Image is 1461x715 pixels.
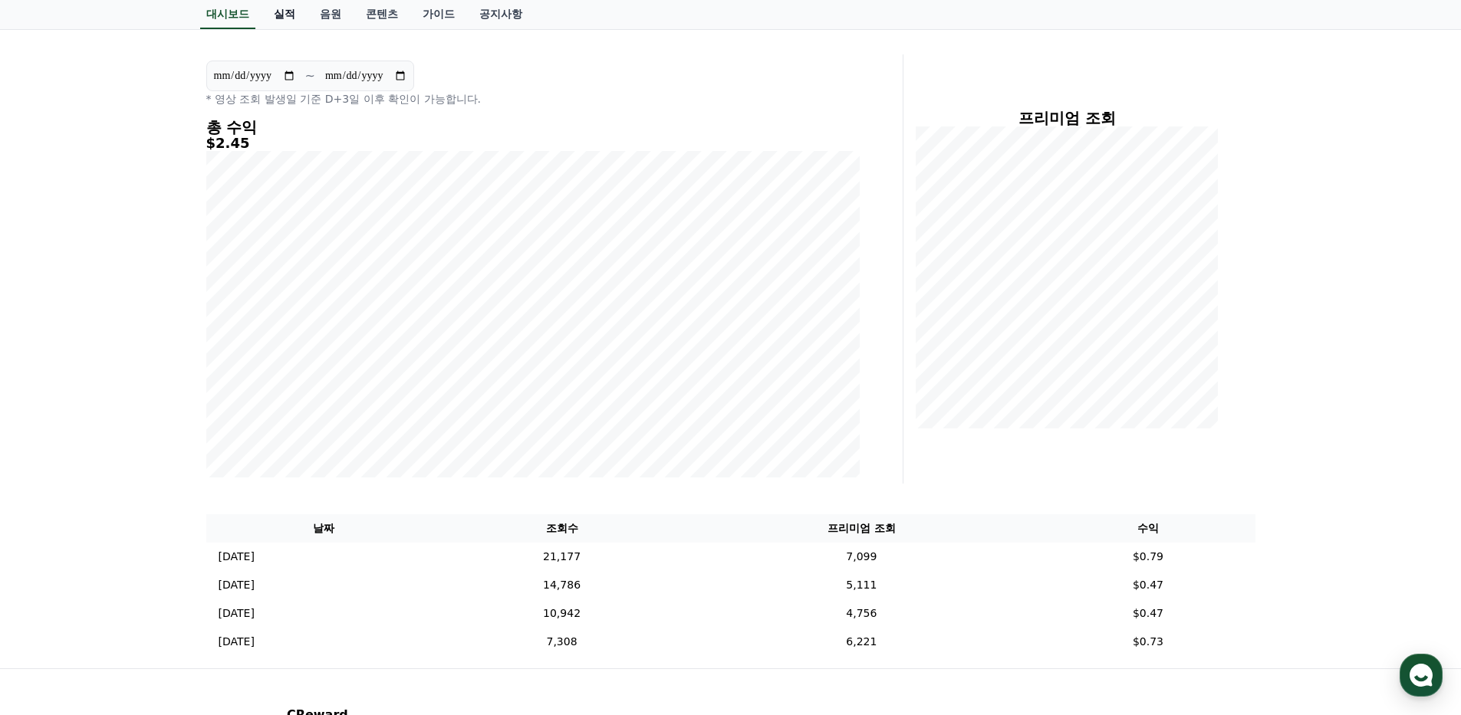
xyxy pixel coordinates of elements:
[219,549,255,565] p: [DATE]
[219,634,255,650] p: [DATE]
[1041,543,1255,571] td: $0.79
[1041,571,1255,599] td: $0.47
[1041,599,1255,628] td: $0.47
[198,486,295,524] a: 설정
[442,599,683,628] td: 10,942
[682,543,1041,571] td: 7,099
[219,577,255,593] p: [DATE]
[206,91,860,107] p: * 영상 조회 발생일 기준 D+3일 이후 확인이 가능합니다.
[206,514,442,543] th: 날짜
[237,509,255,521] span: 설정
[219,605,255,622] p: [DATE]
[682,571,1041,599] td: 5,111
[305,67,315,85] p: ~
[682,599,1041,628] td: 4,756
[442,571,683,599] td: 14,786
[442,628,683,656] td: 7,308
[1041,628,1255,656] td: $0.73
[916,110,1219,126] h4: 프리미엄 조회
[442,543,683,571] td: 21,177
[206,136,860,151] h5: $2.45
[1041,514,1255,543] th: 수익
[101,486,198,524] a: 대화
[206,119,860,136] h4: 총 수익
[5,486,101,524] a: 홈
[48,509,58,521] span: 홈
[140,510,159,522] span: 대화
[442,514,683,543] th: 조회수
[682,628,1041,656] td: 6,221
[682,514,1041,543] th: 프리미엄 조회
